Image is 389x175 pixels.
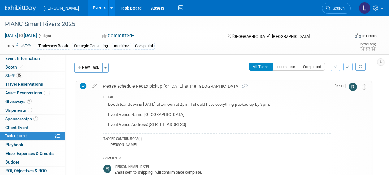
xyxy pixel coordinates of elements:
span: 3 [27,99,32,104]
button: Committed [100,33,137,39]
a: Giveaways3 [0,97,65,106]
a: Travel Reservations [0,80,65,88]
a: edit [89,83,100,89]
a: Refresh [355,63,366,71]
a: Tasks100% [0,132,65,140]
a: ROI, Objectives & ROO [0,167,65,175]
span: [DATE] [DATE] [5,33,37,38]
a: Playbook [0,141,65,149]
span: Shipments [5,108,32,113]
span: [DATE] [335,84,349,88]
span: Booth [5,65,24,70]
div: Geospatial [133,43,155,49]
div: TAGGED CONTRIBUTORS [103,137,331,142]
span: (4 days) [38,34,51,38]
span: Staff [5,73,22,78]
a: Booth [0,63,65,71]
button: Completed [299,63,325,71]
a: Edit [21,44,31,48]
div: COMMENTS [103,156,331,162]
a: Search [322,3,351,14]
div: Event Format [322,32,377,42]
button: New Task [74,63,103,73]
div: Event Rating [360,43,376,46]
div: PIANC Smart Rivers 2025 [3,19,345,30]
div: Please schedule FedEx pickup for [DATE] at the [GEOGRAPHIC_DATA] [100,81,331,92]
span: Asset Reservations [5,90,50,95]
span: Search [331,6,345,11]
button: All Tasks [249,63,273,71]
span: Travel Reservations [5,82,43,87]
span: (1) [138,137,142,141]
span: Event Information [5,56,40,61]
img: Latice Spann [359,2,370,14]
i: Booth reservation complete [20,65,23,69]
span: Client Event [5,125,28,130]
span: [GEOGRAPHIC_DATA], [GEOGRAPHIC_DATA] [232,34,310,39]
span: 1 [28,108,32,112]
div: In-Person [362,34,377,38]
a: Budget [0,158,65,166]
div: Strategic Consulting [72,43,110,49]
span: Tasks [5,133,27,138]
span: to [18,33,24,38]
a: Misc. Expenses & Credits [0,149,65,158]
a: Shipments1 [0,106,65,114]
a: Event Information [0,54,65,63]
div: DETAILS [103,95,331,101]
span: 10 [44,91,50,95]
div: Booth tear down is [DATE] afternoon at 2pm. I should have everything packed up by 3pm. Event Venu... [103,101,331,130]
span: Giveaways [5,99,32,104]
a: Staff15 [0,72,65,80]
span: Playbook [5,142,23,147]
button: Incomplete [272,63,299,71]
img: Rebecca Deis [349,83,357,91]
div: maritime [112,43,131,49]
a: Asset Reservations10 [0,89,65,97]
div: Email sent to Shipping - will confirm once complete. [115,169,326,175]
div: Tradeshow-Booth [37,43,70,49]
span: Sponsorships [5,116,38,121]
span: 1 [33,116,38,121]
div: [PERSON_NAME] [108,142,137,147]
img: Rebecca Deis [103,165,111,173]
a: Client Event [0,123,65,132]
img: ExhibitDay [5,5,36,11]
span: Misc. Expenses & Credits [5,151,54,156]
span: 100% [17,134,27,138]
span: 15 [16,73,22,78]
span: Budget [5,159,19,164]
span: [PERSON_NAME] - [DATE] [115,165,149,169]
a: Sponsorships1 [0,115,65,123]
img: Format-Inperson.png [355,33,361,38]
i: Move task [363,84,366,90]
span: [PERSON_NAME] [43,6,79,11]
span: ROI, Objectives & ROO [5,168,47,173]
td: Tags [5,43,31,50]
span: 2 [240,85,248,89]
